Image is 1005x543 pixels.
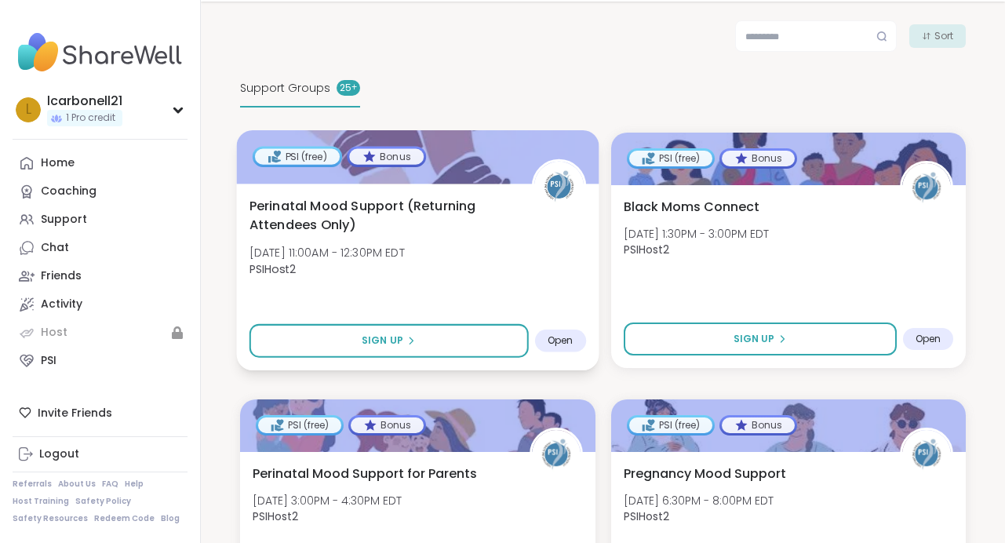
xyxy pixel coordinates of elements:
span: l [26,100,31,120]
a: Chat [13,234,188,262]
div: Coaching [41,184,96,199]
span: Support Groups [240,80,330,97]
a: Friends [13,262,188,290]
span: [DATE] 3:00PM - 4:30PM EDT [253,493,402,508]
a: Home [13,149,188,177]
b: PSIHost2 [624,508,669,524]
button: Sign Up [249,324,528,358]
img: PSIHost2 [532,430,581,479]
a: Coaching [13,177,188,206]
a: Host Training [13,496,69,507]
b: PSIHost2 [624,242,669,257]
button: Sign Up [624,323,898,355]
div: PSI [41,353,56,369]
div: Invite Friends [13,399,188,427]
div: Support [41,212,87,228]
div: PSI (free) [629,417,712,433]
div: Friends [41,268,82,284]
div: Logout [39,446,79,462]
a: Help [125,479,144,490]
div: PSI (free) [258,417,341,433]
span: Pregnancy Mood Support [624,465,786,483]
b: PSIHost2 [249,261,296,276]
a: Safety Resources [13,513,88,524]
a: Redeem Code [94,513,155,524]
img: ShareWell Nav Logo [13,25,188,80]
span: Sort [934,29,953,43]
div: PSI (free) [629,151,712,166]
img: PSIHost2 [533,162,583,211]
div: Chat [41,240,69,256]
span: [DATE] 1:30PM - 3:00PM EDT [624,226,769,242]
a: FAQ [102,479,118,490]
span: Open [548,334,574,347]
img: PSIHost2 [902,430,951,479]
div: PSI (free) [255,148,340,164]
b: PSIHost2 [253,508,298,524]
a: Safety Policy [75,496,131,507]
div: lcarbonell21 [47,93,122,110]
div: Bonus [351,417,424,433]
span: Perinatal Mood Support for Parents [253,465,477,483]
div: Bonus [722,151,795,166]
a: Logout [13,440,188,468]
div: Bonus [349,148,424,164]
a: Activity [13,290,188,319]
div: 25 [337,80,360,96]
a: Blog [161,513,180,524]
span: Open [916,333,941,345]
span: 1 Pro credit [66,111,115,125]
img: PSIHost2 [902,163,951,212]
span: Perinatal Mood Support (Returning Attendees Only) [249,196,514,235]
div: Activity [41,297,82,312]
span: Black Moms Connect [624,198,759,217]
a: PSI [13,347,188,375]
span: [DATE] 11:00AM - 12:30PM EDT [249,245,405,261]
span: Sign Up [734,332,774,346]
a: Referrals [13,479,52,490]
span: [DATE] 6:30PM - 8:00PM EDT [624,493,774,508]
a: About Us [58,479,96,490]
div: Home [41,155,75,171]
a: Support [13,206,188,234]
a: Host [13,319,188,347]
span: Sign Up [362,333,403,348]
div: Bonus [722,417,795,433]
pre: + [351,81,357,95]
div: Host [41,325,67,341]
